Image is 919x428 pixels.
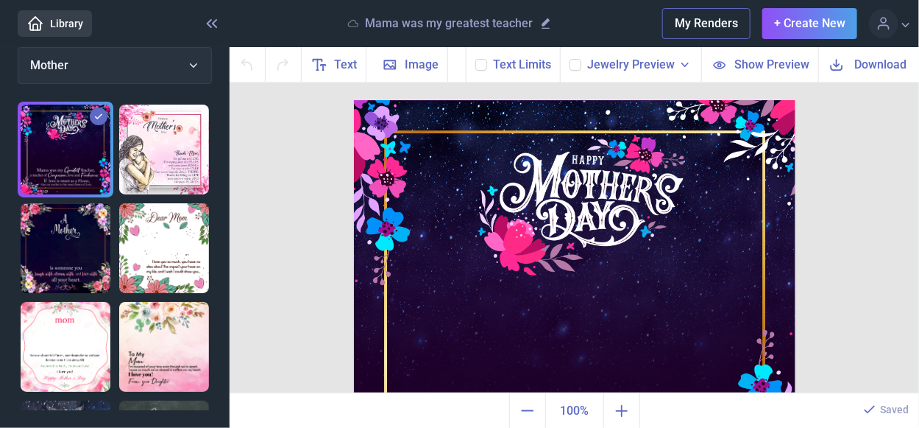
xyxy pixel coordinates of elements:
button: Mother [18,47,212,84]
img: Dear Mom I love you so much [119,203,209,293]
span: 100% [549,396,600,426]
a: Library [18,10,92,37]
button: Actual size [545,393,604,428]
button: Redo [266,47,302,82]
button: Show Preview [701,47,818,82]
p: Mama was my greatest teacher [365,16,533,31]
img: Thanks mom, for gifting me life [119,105,209,194]
button: Zoom out [509,393,545,428]
button: Text Limits [493,56,551,74]
span: Jewelry Preview [587,56,675,74]
button: My Renders [662,8,751,39]
button: Text [302,47,366,82]
p: Saved [880,402,909,417]
span: Show Preview [734,56,809,73]
button: + Create New [762,8,857,39]
span: Download [855,56,907,73]
span: Mother [30,58,68,72]
button: Jewelry Preview [587,56,692,74]
button: Image [366,47,448,82]
button: Undo [230,47,266,82]
button: Zoom in [604,393,640,428]
img: Mother is someone you laugh with [21,203,110,293]
img: Mama was my greatest teacher [21,105,110,194]
img: Message Card Mother day [21,302,110,392]
span: Image [405,56,439,74]
span: Text [334,56,357,74]
img: Mom - I'm assured of your love [119,302,209,392]
button: Download [818,47,919,82]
